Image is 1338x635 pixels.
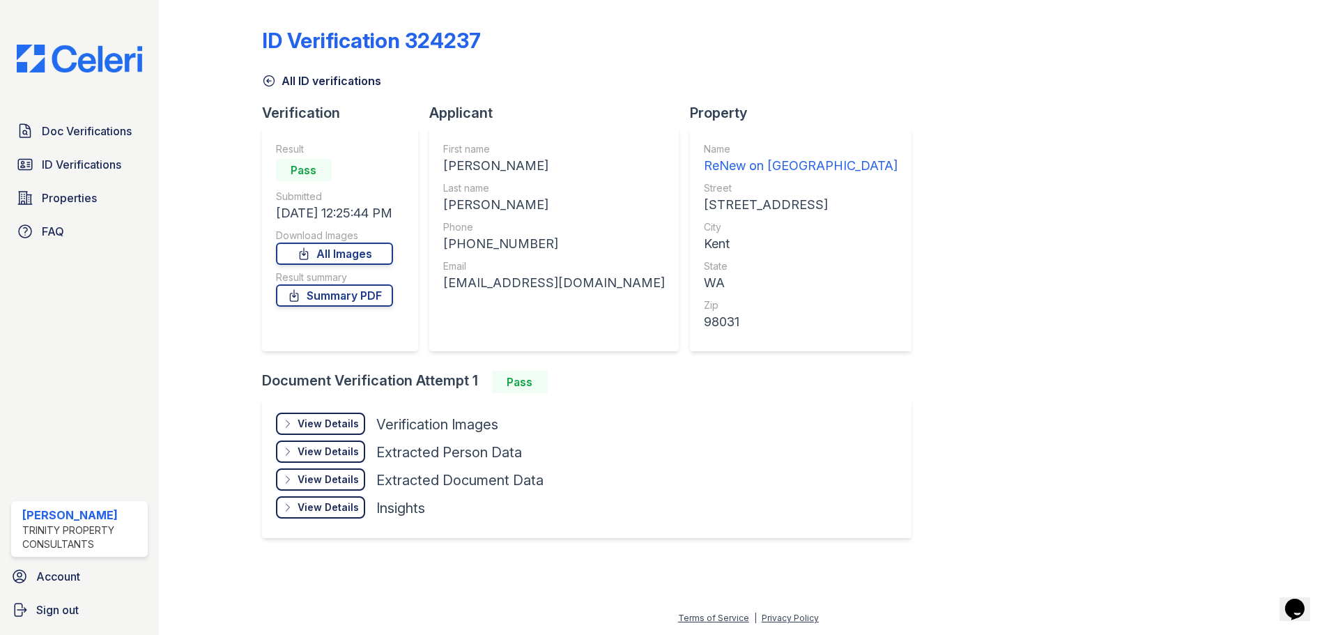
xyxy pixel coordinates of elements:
div: Last name [443,181,665,195]
div: Property [690,103,923,123]
div: Verification [262,103,429,123]
span: Sign out [36,602,79,618]
div: Email [443,259,665,273]
div: [PHONE_NUMBER] [443,234,665,254]
span: Doc Verifications [42,123,132,139]
div: Street [704,181,898,195]
div: Pass [276,159,332,181]
a: Summary PDF [276,284,393,307]
a: FAQ [11,217,148,245]
div: Document Verification Attempt 1 [262,371,923,393]
div: Applicant [429,103,690,123]
img: CE_Logo_Blue-a8612792a0a2168367f1c8372b55b34899dd931a85d93a1a3d3e32e68fde9ad4.png [6,45,153,72]
div: | [754,613,757,623]
div: WA [704,273,898,293]
div: View Details [298,445,359,459]
iframe: chat widget [1279,579,1324,621]
div: View Details [298,417,359,431]
div: Download Images [276,229,393,243]
div: Pass [492,371,548,393]
div: Result [276,142,393,156]
div: View Details [298,473,359,487]
div: [PERSON_NAME] [22,507,142,523]
div: 98031 [704,312,898,332]
div: [PERSON_NAME] [443,195,665,215]
a: ID Verifications [11,151,148,178]
div: Extracted Document Data [376,470,544,490]
div: Name [704,142,898,156]
div: City [704,220,898,234]
div: [STREET_ADDRESS] [704,195,898,215]
div: Verification Images [376,415,498,434]
div: Submitted [276,190,393,204]
div: Kent [704,234,898,254]
div: ID Verification 324237 [262,28,481,53]
div: Extracted Person Data [376,443,522,462]
span: Properties [42,190,97,206]
div: Insights [376,498,425,518]
span: ID Verifications [42,156,121,173]
div: Phone [443,220,665,234]
a: Doc Verifications [11,117,148,145]
a: All ID verifications [262,72,381,89]
a: Terms of Service [678,613,749,623]
div: Result summary [276,270,393,284]
div: ReNew on [GEOGRAPHIC_DATA] [704,156,898,176]
div: [PERSON_NAME] [443,156,665,176]
a: All Images [276,243,393,265]
div: [EMAIL_ADDRESS][DOMAIN_NAME] [443,273,665,293]
span: FAQ [42,223,64,240]
div: State [704,259,898,273]
a: Sign out [6,596,153,624]
a: Name ReNew on [GEOGRAPHIC_DATA] [704,142,898,176]
div: First name [443,142,665,156]
span: Account [36,568,80,585]
div: Trinity Property Consultants [22,523,142,551]
a: Privacy Policy [762,613,819,623]
a: Properties [11,184,148,212]
a: Account [6,563,153,590]
div: [DATE] 12:25:44 PM [276,204,393,223]
div: Zip [704,298,898,312]
div: View Details [298,500,359,514]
